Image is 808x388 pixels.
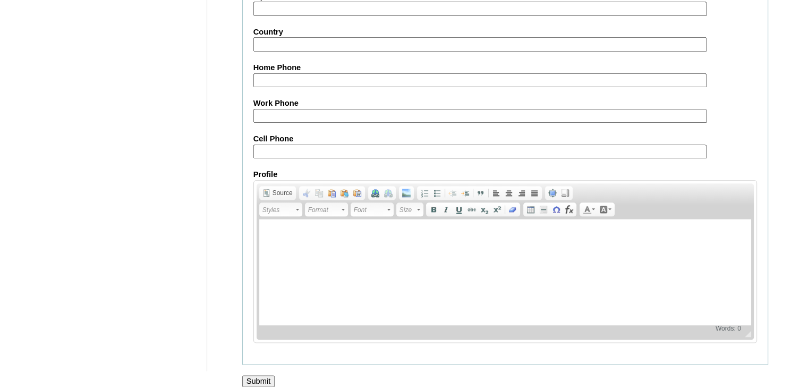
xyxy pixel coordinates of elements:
label: Country [253,27,757,38]
a: Decrease Indent [446,187,459,199]
a: Font [351,203,394,216]
a: Background Color [597,204,614,215]
a: Insert/Remove Bulleted List [431,187,444,199]
div: Statistics [713,324,743,332]
a: Paste as plain text [338,187,351,199]
a: Italic [440,204,453,215]
span: Words: 0 [713,324,743,332]
label: Home Phone [253,62,757,73]
a: Insert Equation [563,204,575,215]
span: Resize [738,331,751,337]
span: Format [308,204,340,216]
a: Remove Format [506,204,519,215]
input: Submit [242,375,275,387]
a: Format [305,203,348,216]
label: Work Phone [253,98,757,109]
span: Size [399,204,415,216]
a: Justify [528,187,541,199]
a: Align Left [490,187,503,199]
a: Insert Horizontal Line [537,204,550,215]
a: Link [369,187,382,199]
a: Block Quote [474,187,487,199]
a: Strike Through [465,204,478,215]
a: Cut [300,187,313,199]
span: Font [354,204,386,216]
a: Styles [259,203,302,216]
span: Source [271,189,293,197]
a: Insert/Remove Numbered List [418,187,431,199]
a: Text Color [581,204,597,215]
a: Center [503,187,515,199]
a: Add Image [400,187,413,199]
a: Paste [326,187,338,199]
a: Size [396,203,423,216]
a: Underline [453,204,465,215]
a: Show Blocks [559,187,572,199]
a: Bold [427,204,440,215]
iframe: Rich Text Editor, AboutMe [259,219,751,325]
a: Increase Indent [459,187,472,199]
a: Unlink [382,187,395,199]
a: Superscript [491,204,504,215]
a: Table [524,204,537,215]
a: Insert Special Character [550,204,563,215]
label: Cell Phone [253,133,757,145]
a: Paste from Word [351,187,364,199]
a: Align Right [515,187,528,199]
a: Subscript [478,204,491,215]
a: Maximize [546,187,559,199]
span: Styles [262,204,294,216]
a: Copy [313,187,326,199]
label: Profile [253,169,757,180]
a: Source [260,187,295,199]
